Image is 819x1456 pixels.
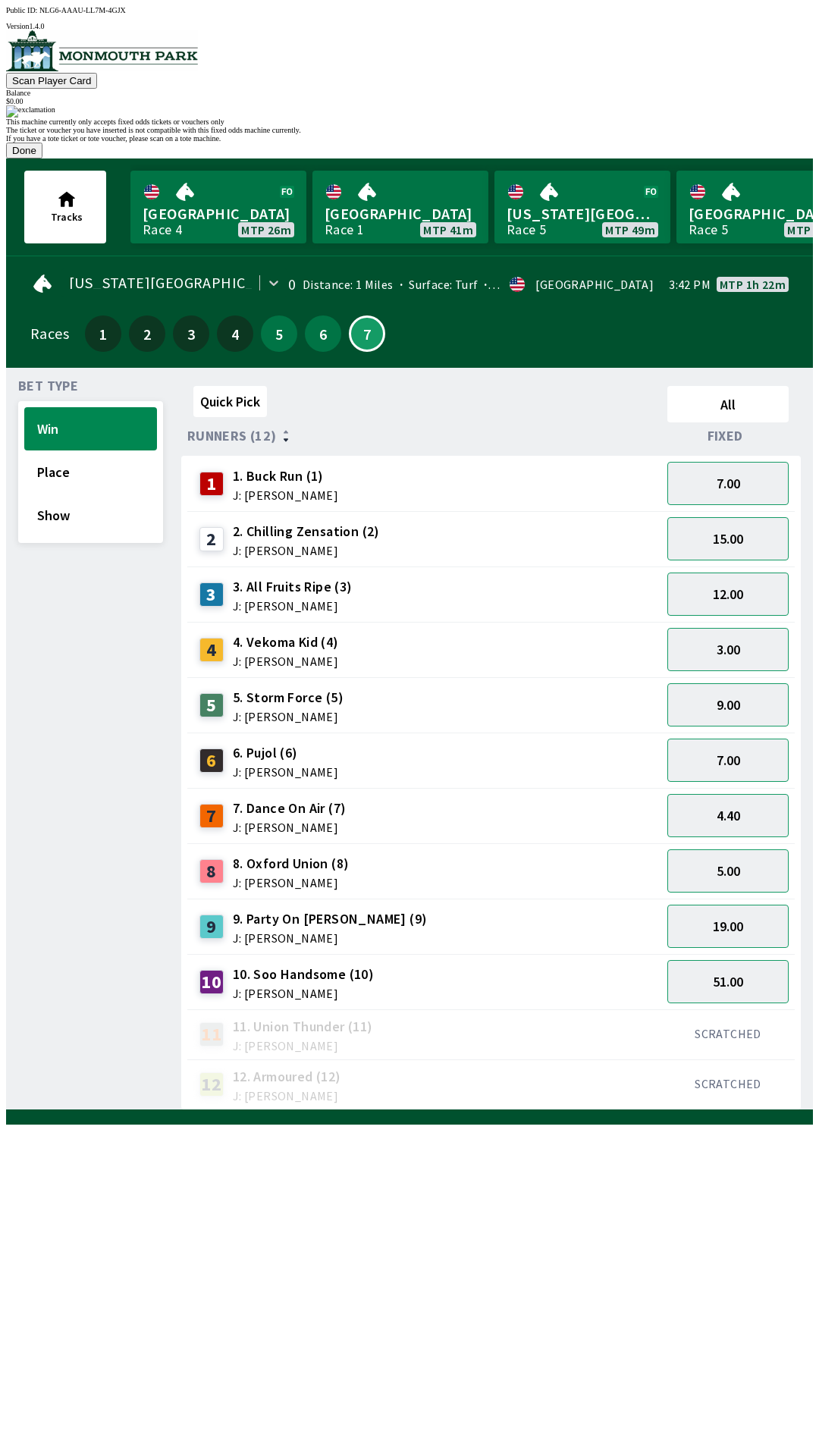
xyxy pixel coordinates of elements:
[535,278,654,290] div: [GEOGRAPHIC_DATA]
[6,105,55,118] img: exclamation
[233,854,350,874] span: 8. Oxford Union (8)
[6,73,97,89] button: Scan Player Card
[6,30,198,71] img: venue logo
[221,328,249,339] span: 4
[24,171,106,243] button: Tracks
[24,450,157,494] button: Place
[605,224,655,236] span: MTP 49m
[312,171,488,243] a: [GEOGRAPHIC_DATA]Race 1MTP 41m
[265,328,293,339] span: 5
[233,522,380,541] span: 2. Chilling Zensation (2)
[667,573,789,616] button: 12.00
[24,494,157,537] button: Show
[713,530,743,548] span: 15.00
[349,315,385,352] button: 7
[233,1040,373,1052] span: J: [PERSON_NAME]
[309,328,337,339] span: 6
[325,224,364,236] div: Race 1
[199,693,224,717] div: 5
[233,632,339,652] span: 4. Vekoma Kid (4)
[494,171,670,243] a: [US_STATE][GEOGRAPHIC_DATA]Race 5MTP 49m
[667,1076,789,1091] div: SCRATCHED
[187,430,277,442] span: Runners (12)
[173,315,209,352] button: 3
[6,143,42,158] button: Done
[129,315,165,352] button: 2
[187,428,661,444] div: Runners (12)
[233,766,338,778] span: J: [PERSON_NAME]
[6,118,813,126] div: This machine currently only accepts fixed odds tickets or vouchers only
[233,544,380,557] span: J: [PERSON_NAME]
[177,328,206,339] span: 3
[199,859,224,883] div: 8
[667,1026,789,1041] div: SCRATCHED
[241,224,291,236] span: MTP 26m
[507,224,546,236] div: Race 5
[667,960,789,1003] button: 51.00
[130,171,306,243] a: [GEOGRAPHIC_DATA]Race 4MTP 26m
[713,585,743,603] span: 12.00
[667,386,789,422] button: All
[233,489,338,501] span: J: [PERSON_NAME]
[667,462,789,505] button: 7.00
[667,517,789,560] button: 15.00
[37,463,144,481] span: Place
[6,89,813,97] div: Balance
[233,655,339,667] span: J: [PERSON_NAME]
[325,204,476,224] span: [GEOGRAPHIC_DATA]
[708,430,743,442] span: Fixed
[667,628,789,671] button: 3.00
[133,328,162,339] span: 2
[6,97,813,105] div: $ 0.00
[717,862,740,880] span: 5.00
[233,909,428,929] span: 9. Party On [PERSON_NAME] (9)
[305,315,341,352] button: 6
[717,641,740,658] span: 3.00
[143,204,294,224] span: [GEOGRAPHIC_DATA]
[423,224,473,236] span: MTP 41m
[233,1017,373,1037] span: 11. Union Thunder (11)
[199,527,224,551] div: 2
[233,711,344,723] span: J: [PERSON_NAME]
[717,752,740,769] span: 7.00
[667,849,789,893] button: 5.00
[233,600,353,612] span: J: [PERSON_NAME]
[217,315,253,352] button: 4
[661,428,795,444] div: Fixed
[689,224,728,236] div: Race 5
[233,1090,341,1102] span: J: [PERSON_NAME]
[6,134,813,143] div: If you have a tote ticket or tote voucher, please scan on a tote machine.
[6,126,813,134] div: The ticket or voucher you have inserted is not compatible with this fixed odds machine currently.
[713,973,743,990] span: 51.00
[199,472,224,496] div: 1
[233,987,374,999] span: J: [PERSON_NAME]
[303,277,394,292] span: Distance: 1 Miles
[143,224,182,236] div: Race 4
[717,475,740,492] span: 7.00
[89,328,118,339] span: 1
[39,6,126,14] span: NLG6-AAAU-LL7M-4GJX
[233,577,353,597] span: 3. All Fruits Ripe (3)
[200,393,260,410] span: Quick Pick
[354,330,380,337] span: 7
[720,278,786,290] span: MTP 1h 22m
[18,380,78,392] span: Bet Type
[507,204,658,224] span: [US_STATE][GEOGRAPHIC_DATA]
[233,965,374,984] span: 10. Soo Handsome (10)
[288,278,296,290] div: 0
[717,807,740,824] span: 4.40
[199,804,224,828] div: 7
[394,277,479,292] span: Surface: Turf
[478,277,609,292] span: Track Condition: Fast
[674,396,782,413] span: All
[261,315,297,352] button: 5
[233,466,338,486] span: 1. Buck Run (1)
[233,799,347,818] span: 7. Dance On Air (7)
[199,1022,224,1046] div: 11
[69,277,296,289] span: [US_STATE][GEOGRAPHIC_DATA]
[669,278,711,290] span: 3:42 PM
[233,688,344,708] span: 5. Storm Force (5)
[233,932,428,944] span: J: [PERSON_NAME]
[37,420,144,438] span: Win
[30,328,69,340] div: Races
